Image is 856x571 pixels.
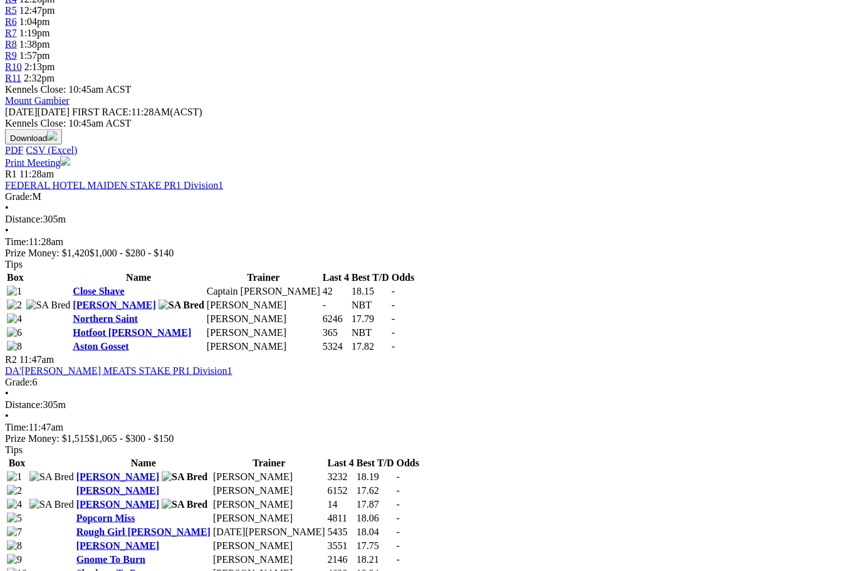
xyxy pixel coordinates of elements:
[5,214,851,225] div: 305m
[5,169,17,179] span: R1
[7,513,22,524] img: 5
[7,327,22,338] img: 6
[206,327,321,339] td: [PERSON_NAME]
[5,377,33,387] span: Grade:
[47,131,57,141] img: download.svg
[73,286,124,296] a: Close Shave
[392,327,395,338] span: -
[29,499,74,510] img: SA Bred
[19,169,54,179] span: 11:28am
[397,540,400,551] span: -
[5,39,17,50] span: R8
[5,354,17,365] span: R2
[7,485,22,496] img: 2
[351,327,390,339] td: NBT
[356,485,395,497] td: 17.62
[5,377,851,388] div: 6
[5,16,17,27] span: R6
[5,84,131,95] span: Kennels Close: 10:45am ACST
[19,28,50,38] span: 1:19pm
[72,107,131,117] span: FIRST RACE:
[19,50,50,61] span: 1:57pm
[5,248,851,259] div: Prize Money: $1,420
[322,327,350,339] td: 365
[5,365,232,376] a: DA'[PERSON_NAME] MEATS STAKE PR1 Division1
[212,457,326,469] th: Trainer
[322,271,350,284] th: Last 4
[7,300,22,311] img: 2
[76,499,159,510] a: [PERSON_NAME]
[397,513,400,523] span: -
[5,50,17,61] a: R9
[5,399,43,410] span: Distance:
[212,471,326,483] td: [PERSON_NAME]
[9,458,26,468] span: Box
[7,499,22,510] img: 4
[5,433,851,444] div: Prize Money: $1,515
[7,341,22,352] img: 8
[212,512,326,525] td: [PERSON_NAME]
[212,553,326,566] td: [PERSON_NAME]
[7,554,22,565] img: 9
[327,485,355,497] td: 6152
[5,236,29,247] span: Time:
[206,285,321,298] td: Captain [PERSON_NAME]
[5,191,851,202] div: M
[5,145,851,156] div: Download
[5,411,9,421] span: •
[73,327,191,338] a: Hotfoot [PERSON_NAME]
[397,499,400,510] span: -
[5,129,62,145] button: Download
[212,498,326,511] td: [PERSON_NAME]
[5,259,23,270] span: Tips
[5,202,9,213] span: •
[26,300,71,311] img: SA Bred
[76,471,159,482] a: [PERSON_NAME]
[5,73,21,83] a: R11
[356,526,395,538] td: 18.04
[327,553,355,566] td: 2146
[5,399,851,411] div: 305m
[7,313,22,325] img: 4
[7,540,22,552] img: 8
[206,299,321,312] td: [PERSON_NAME]
[5,28,17,38] span: R7
[392,286,395,296] span: -
[5,61,22,72] span: R10
[7,272,24,283] span: Box
[212,485,326,497] td: [PERSON_NAME]
[7,286,22,297] img: 1
[5,157,70,168] a: Print Meeting
[206,340,321,353] td: [PERSON_NAME]
[356,512,395,525] td: 18.06
[327,512,355,525] td: 4811
[7,526,22,538] img: 7
[356,498,395,511] td: 17.87
[392,300,395,310] span: -
[76,485,159,496] a: [PERSON_NAME]
[90,433,174,444] span: $1,065 - $300 - $150
[351,313,390,325] td: 17.79
[5,236,851,248] div: 11:28am
[5,145,23,155] a: PDF
[396,457,420,469] th: Odds
[162,499,207,510] img: SA Bred
[212,540,326,552] td: [PERSON_NAME]
[397,485,400,496] span: -
[5,388,9,399] span: •
[327,498,355,511] td: 14
[327,540,355,552] td: 3551
[159,300,204,311] img: SA Bred
[5,225,9,236] span: •
[5,214,43,224] span: Distance:
[76,554,145,565] a: Gnome To Burn
[351,285,390,298] td: 18.15
[5,5,17,16] a: R5
[356,457,395,469] th: Best T/D
[5,118,851,129] div: Kennels Close: 10:45am ACST
[351,299,390,312] td: NBT
[397,471,400,482] span: -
